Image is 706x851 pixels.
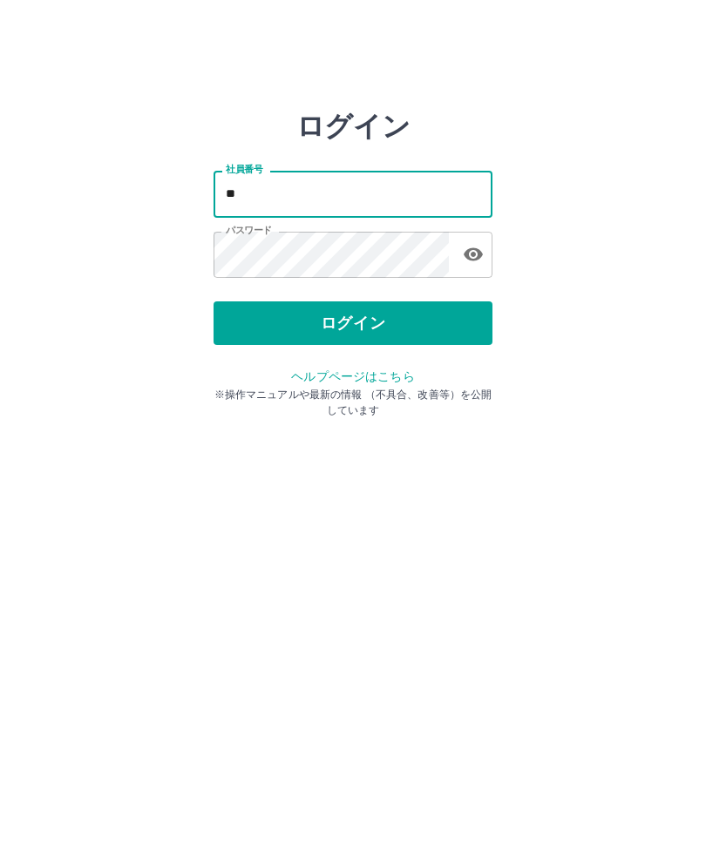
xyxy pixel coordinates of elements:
[291,369,414,383] a: ヘルプページはこちら
[214,387,492,418] p: ※操作マニュアルや最新の情報 （不具合、改善等）を公開しています
[226,163,262,176] label: 社員番号
[214,301,492,345] button: ログイン
[296,110,411,143] h2: ログイン
[226,224,272,237] label: パスワード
